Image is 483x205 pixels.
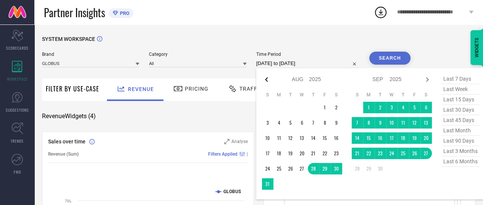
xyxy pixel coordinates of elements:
td: Sun Aug 31 2025 [262,178,273,190]
th: Monday [273,92,285,98]
th: Friday [319,92,331,98]
td: Fri Sep 26 2025 [409,148,420,159]
th: Thursday [308,92,319,98]
td: Sat Sep 27 2025 [420,148,432,159]
span: Brand [42,52,139,57]
span: TRENDS [11,138,24,144]
div: Open download list [374,5,388,19]
td: Thu Aug 07 2025 [308,117,319,129]
div: Next month [423,75,432,84]
td: Fri Aug 15 2025 [319,132,331,144]
td: Sun Aug 17 2025 [262,148,273,159]
td: Fri Sep 12 2025 [409,117,420,129]
span: Sales over time [48,138,86,145]
td: Mon Sep 15 2025 [363,132,375,144]
th: Saturday [331,92,342,98]
th: Thursday [397,92,409,98]
td: Mon Aug 04 2025 [273,117,285,129]
td: Thu Aug 21 2025 [308,148,319,159]
td: Mon Aug 11 2025 [273,132,285,144]
td: Thu Sep 04 2025 [397,102,409,113]
td: Tue Sep 02 2025 [375,102,386,113]
td: Fri Aug 01 2025 [319,102,331,113]
td: Sun Aug 24 2025 [262,163,273,174]
text: 70L [65,199,72,203]
td: Mon Sep 08 2025 [363,117,375,129]
td: Thu Aug 14 2025 [308,132,319,144]
span: last week [441,84,480,94]
span: last 45 days [441,115,480,125]
span: Partner Insights [44,5,105,20]
td: Sun Sep 07 2025 [352,117,363,129]
span: Filter By Use-Case [46,84,99,93]
th: Tuesday [285,92,296,98]
span: last 30 days [441,105,480,115]
span: PRO [118,10,129,16]
th: Sunday [352,92,363,98]
td: Sun Sep 21 2025 [352,148,363,159]
span: last 7 days [441,74,480,84]
td: Tue Sep 09 2025 [375,117,386,129]
span: Revenue (Sum) [48,151,79,157]
text: GLOBUS [223,189,241,194]
span: SYSTEM WORKSPACE [42,36,95,42]
td: Fri Sep 05 2025 [409,102,420,113]
span: Traffic [239,86,263,92]
td: Wed Aug 27 2025 [296,163,308,174]
span: Time Period [256,52,360,57]
td: Tue Sep 23 2025 [375,148,386,159]
span: last 3 months [441,146,480,156]
td: Wed Aug 13 2025 [296,132,308,144]
span: last month [441,125,480,136]
td: Wed Sep 17 2025 [386,132,397,144]
td: Wed Aug 20 2025 [296,148,308,159]
td: Mon Aug 25 2025 [273,163,285,174]
td: Thu Sep 18 2025 [397,132,409,144]
td: Sun Aug 03 2025 [262,117,273,129]
td: Tue Aug 05 2025 [285,117,296,129]
td: Fri Sep 19 2025 [409,132,420,144]
div: Previous month [262,75,271,84]
td: Sun Sep 14 2025 [352,132,363,144]
td: Wed Sep 03 2025 [386,102,397,113]
td: Mon Aug 18 2025 [273,148,285,159]
td: Sat Aug 23 2025 [331,148,342,159]
span: last 6 months [441,156,480,167]
td: Mon Sep 01 2025 [363,102,375,113]
td: Sat Aug 16 2025 [331,132,342,144]
span: Revenue [128,86,154,92]
td: Sat Sep 13 2025 [420,117,432,129]
td: Sat Aug 30 2025 [331,163,342,174]
td: Mon Sep 29 2025 [363,163,375,174]
th: Sunday [262,92,273,98]
span: Category [149,52,246,57]
td: Tue Sep 30 2025 [375,163,386,174]
span: last 15 days [441,94,480,105]
span: FWD [14,169,21,175]
span: | [247,151,248,157]
th: Friday [409,92,420,98]
svg: Zoom [224,139,229,144]
td: Fri Aug 22 2025 [319,148,331,159]
td: Thu Sep 11 2025 [397,117,409,129]
td: Sat Sep 20 2025 [420,132,432,144]
td: Wed Sep 10 2025 [386,117,397,129]
th: Wednesday [296,92,308,98]
td: Tue Sep 16 2025 [375,132,386,144]
td: Sun Aug 10 2025 [262,132,273,144]
td: Sat Aug 02 2025 [331,102,342,113]
td: Wed Aug 06 2025 [296,117,308,129]
td: Fri Aug 08 2025 [319,117,331,129]
td: Sat Sep 06 2025 [420,102,432,113]
button: Search [369,52,410,65]
span: SUGGESTIONS [6,107,29,113]
td: Tue Aug 26 2025 [285,163,296,174]
td: Tue Aug 12 2025 [285,132,296,144]
td: Wed Sep 24 2025 [386,148,397,159]
span: Pricing [185,86,208,92]
span: last 90 days [441,136,480,146]
td: Thu Sep 25 2025 [397,148,409,159]
td: Thu Aug 28 2025 [308,163,319,174]
th: Tuesday [375,92,386,98]
span: Analyse [231,139,248,144]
